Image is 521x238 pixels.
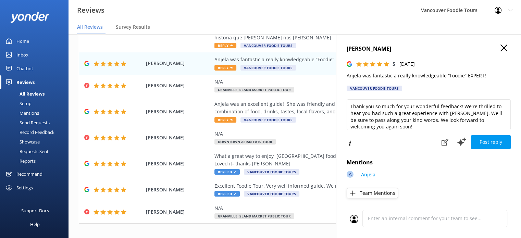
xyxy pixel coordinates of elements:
div: Recommend [16,167,42,181]
a: Showcase [4,137,69,147]
div: Record Feedback [4,127,54,137]
a: Requests Sent [4,147,69,156]
span: [PERSON_NAME] [146,108,211,115]
div: A [347,171,353,178]
div: Setup [4,99,32,108]
div: Mentions [4,108,39,118]
div: All Reviews [4,89,45,99]
div: N/A [214,78,464,86]
h4: [PERSON_NAME] [347,45,511,53]
div: Settings [16,181,33,195]
img: yonder-white-logo.png [10,12,50,23]
div: Anjela was an excellent guide! She was friendly and informative. The tour itself was wonderful. A... [214,100,464,116]
span: Replied [214,191,240,197]
button: Post reply [471,135,511,149]
div: Reviews [16,75,35,89]
a: Mentions [4,108,69,118]
div: Support Docs [21,204,49,217]
span: Survey Results [116,24,150,30]
div: Send Requests [4,118,50,127]
h4: Mentions [347,158,511,167]
img: user_profile.svg [350,215,358,223]
div: Excellent Foodie Tour. Very well informed guide. We recommend not to miss this event. [214,182,464,190]
button: Team Mentions [347,188,398,198]
p: Anjela was fantastic a really knowledgeable “Foodie” EXPERT! [347,72,511,79]
span: Vancouver Foodie Tours [244,169,299,175]
span: [PERSON_NAME] [146,160,211,167]
span: [PERSON_NAME] [146,60,211,67]
span: Granville Island Market Public Tour [214,213,294,219]
div: N/A [214,130,464,138]
span: [PERSON_NAME] [146,134,211,141]
div: N/A [214,204,464,212]
div: Inbox [16,48,28,62]
span: Vancouver Foodie Tours [240,117,296,123]
span: Reply [214,65,236,71]
span: 5 [393,61,395,67]
div: Home [16,34,29,48]
a: Reports [4,156,69,166]
div: Showcase [4,137,40,147]
span: All Reviews [77,24,103,30]
a: All Reviews [4,89,69,99]
span: [PERSON_NAME] [146,82,211,89]
div: Help [30,217,40,231]
textarea: Thank you so much for your wonderful feedback! We're thrilled to hear you had such a great experi... [347,99,511,130]
p: [DATE] [399,60,415,68]
span: Reply [214,117,236,123]
a: Setup [4,99,69,108]
span: [PERSON_NAME] [146,208,211,216]
span: Reply [214,43,236,48]
button: Close [500,45,507,52]
a: Anjela [358,171,375,180]
div: Vancouver Foodie Tours [347,86,402,91]
span: Vancouver Foodie Tours [244,191,299,197]
span: [PERSON_NAME] [146,186,211,193]
div: Requests Sent [4,147,49,156]
span: Granville Island Market Public Tour [214,87,294,92]
div: Chatbot [16,62,33,75]
span: Downtown Asian Eats Tour [214,139,276,145]
h3: Reviews [77,5,104,16]
span: Replied [214,169,240,175]
div: What a great way to enjoy [GEOGRAPHIC_DATA] food market. [PERSON_NAME] was superb as our guide. L... [214,152,464,168]
a: Record Feedback [4,127,69,137]
span: Vancouver Foodie Tours [240,65,296,71]
div: Anjela was fantastic a really knowledgeable “Foodie” EXPERT! [214,56,464,63]
span: Vancouver Foodie Tours [240,43,296,48]
a: Send Requests [4,118,69,127]
div: Reports [4,156,36,166]
p: Anjela [361,171,375,178]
